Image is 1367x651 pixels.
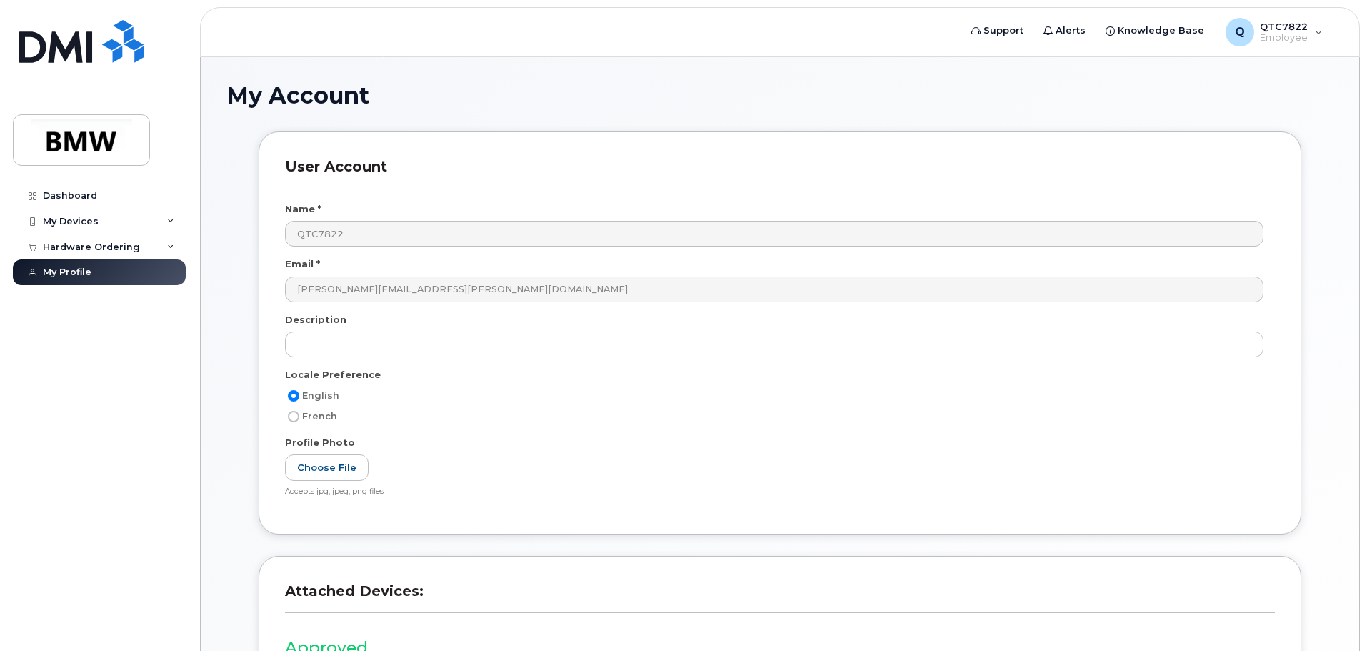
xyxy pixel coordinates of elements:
h3: Attached Devices: [285,582,1275,613]
label: Email * [285,257,320,271]
label: Name * [285,202,321,216]
h3: User Account [285,158,1275,189]
input: French [288,411,299,422]
label: Locale Preference [285,368,381,382]
div: Accepts jpg, jpeg, png files [285,487,1263,497]
span: English [302,390,339,401]
label: Choose File [285,454,369,481]
label: Description [285,313,346,327]
span: French [302,411,337,422]
label: Profile Photo [285,436,355,449]
h1: My Account [226,83,1333,108]
input: English [288,390,299,402]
